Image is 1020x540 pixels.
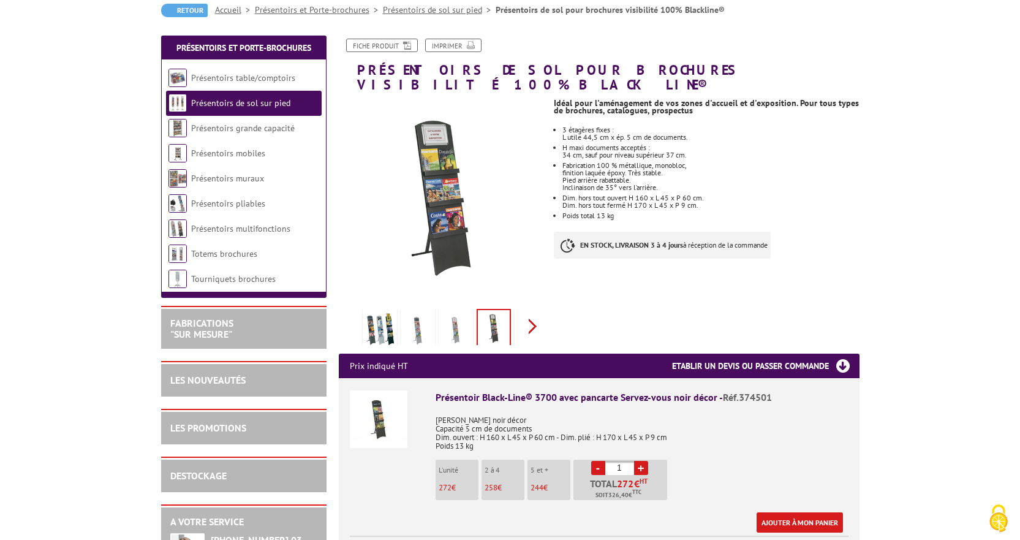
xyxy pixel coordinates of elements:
div: Pied arrière rabattable. [562,177,859,184]
img: Tourniquets brochures [168,270,187,288]
a: LES NOUVEAUTÉS [170,374,246,386]
a: Présentoirs pliables [191,198,265,209]
sup: TTC [632,489,641,495]
a: Ajouter à mon panier [757,512,843,533]
p: L'unité [439,466,478,474]
img: 374504.jpg [339,98,545,305]
li: Présentoirs de sol pour brochures visibilité 100% Blackline® [496,4,725,16]
a: + [634,461,648,475]
p: à réception de la commande [554,232,771,259]
span: 258 [485,482,497,493]
img: Présentoirs grande capacité [168,119,187,137]
div: L utile 44,5 cm x ép. 5 cm de documents. [562,134,859,141]
a: FABRICATIONS"Sur Mesure" [170,317,233,340]
div: 34 cm, sauf pour niveau supérieur 37 cm. [562,151,859,159]
strong: EN STOCK, LIVRAISON 3 à 4 jours [580,240,683,249]
div: Inclinaison de 35° vers l’arrière. [562,184,859,191]
p: 2 à 4 [485,466,524,474]
img: Présentoirs mobiles [168,144,187,162]
div: Dim. hors tout fermé H 170 x L 45 x P 9 cm. [562,202,859,209]
h2: A votre service [170,517,317,528]
span: 272 [617,479,634,489]
img: 374504.jpg [478,310,510,348]
p: Prix indiqué HT [350,354,408,378]
a: Présentoirs de sol sur pied [383,4,496,15]
img: 374510.jpg [403,311,433,349]
img: Présentoirs pliables [168,194,187,213]
span: 244 [531,482,543,493]
a: Présentoirs mobiles [191,148,265,159]
button: Cookies (fenêtre modale) [977,498,1020,540]
span: Next [527,316,538,337]
div: finition laquée époxy. Très stable. [562,169,859,177]
a: - [591,461,605,475]
a: Présentoirs table/comptoirs [191,72,295,83]
img: Cookies (fenêtre modale) [983,503,1014,534]
a: Fiche produit [346,39,418,52]
span: Soit € [595,490,641,500]
a: Imprimer [425,39,482,52]
a: Présentoirs de sol sur pied [191,97,290,108]
img: Totems brochures [168,245,187,263]
strong: Idéal pour l'aménagement de vos zones d'accueil et d'exposition. Pour tous types de brochures, ca... [554,97,859,116]
span: 326,40 [608,490,629,500]
p: € [439,484,478,492]
div: 3 étagères fixes : [562,126,859,134]
a: DESTOCKAGE [170,470,227,482]
a: Présentoirs multifonctions [191,223,290,234]
sup: HT [640,477,648,485]
a: Présentoirs et Porte-brochures [255,4,383,15]
p: € [485,484,524,492]
a: Totems brochures [191,248,257,259]
img: 374501-374514-374503.jpg [365,311,395,349]
div: Présentoir Black-Line® 3700 avec pancarte Servez-vous noir décor - [436,390,848,405]
img: Présentoirs table/comptoirs [168,69,187,87]
li: Poids total 13 kg [562,212,859,219]
a: Présentoirs muraux [191,173,264,184]
img: Présentoirs multifonctions [168,219,187,238]
img: Présentoir Black-Line® 3700 avec pancarte Servez-vous noir décor [350,390,407,448]
p: [PERSON_NAME] noir décor Capacité 5 cm de documents Dim. ouvert : H 160 x L 45 x P 60 cm - Dim. p... [436,408,848,451]
div: Fabrication 100 % métallique, monobloc, [562,162,859,169]
span: € [634,479,640,489]
div: H maxi documents acceptés : [562,144,859,151]
img: Présentoirs de sol sur pied [168,94,187,112]
img: Présentoirs muraux [168,169,187,188]
span: 272 [439,482,451,493]
div: Dim. hors tout ouvert H 160 x L 45 x P 60 cm. [562,194,859,202]
a: Accueil [215,4,255,15]
img: 374513.jpg [517,311,546,349]
p: Total [576,479,667,500]
img: 374514.jpg [441,311,470,349]
h1: Présentoirs de sol pour brochures visibilité 100% Blackline® [330,39,869,92]
p: € [531,484,570,492]
h3: Etablir un devis ou passer commande [672,354,859,378]
a: Tourniquets brochures [191,273,276,284]
a: Présentoirs grande capacité [191,123,295,134]
a: LES PROMOTIONS [170,422,246,434]
a: Retour [161,4,208,17]
a: Présentoirs et Porte-brochures [176,42,311,53]
p: 5 et + [531,466,570,474]
span: Réf.374501 [723,391,772,403]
